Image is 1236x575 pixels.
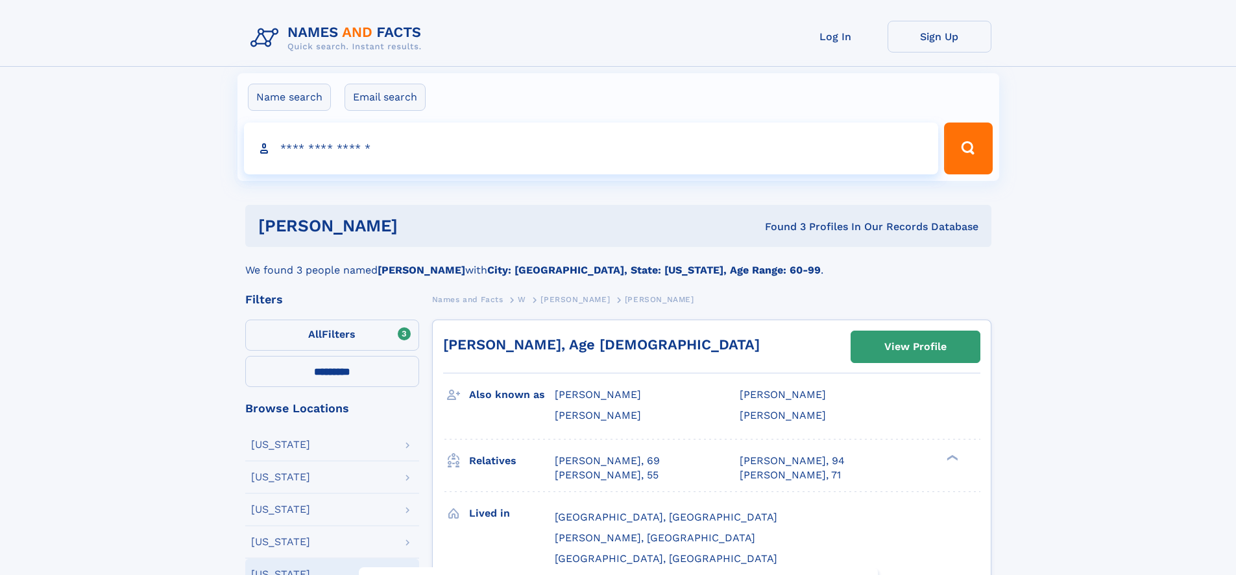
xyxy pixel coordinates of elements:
[244,123,939,174] input: search input
[740,388,826,401] span: [PERSON_NAME]
[245,320,419,351] label: Filters
[487,264,821,276] b: City: [GEOGRAPHIC_DATA], State: [US_STATE], Age Range: 60-99
[251,504,310,515] div: [US_STATE]
[245,21,432,56] img: Logo Names and Facts
[625,295,694,304] span: [PERSON_NAME]
[251,440,310,450] div: [US_STATE]
[518,295,526,304] span: W
[888,21,991,53] a: Sign Up
[555,388,641,401] span: [PERSON_NAME]
[251,472,310,482] div: [US_STATE]
[443,336,760,353] a: [PERSON_NAME], Age [DEMOGRAPHIC_DATA]
[345,84,426,111] label: Email search
[740,454,845,468] a: [PERSON_NAME], 94
[555,468,659,482] a: [PERSON_NAME], 55
[432,291,503,307] a: Names and Facts
[943,453,959,462] div: ❯
[555,552,777,565] span: [GEOGRAPHIC_DATA], [GEOGRAPHIC_DATA]
[518,291,526,307] a: W
[555,454,660,468] a: [PERSON_NAME], 69
[469,502,555,524] h3: Lived in
[245,294,419,305] div: Filters
[944,123,992,174] button: Search Button
[555,409,641,421] span: [PERSON_NAME]
[784,21,888,53] a: Log In
[248,84,331,111] label: Name search
[308,328,322,340] span: All
[555,532,755,544] span: [PERSON_NAME], [GEOGRAPHIC_DATA]
[469,450,555,472] h3: Relatives
[258,218,581,234] h1: [PERSON_NAME]
[740,468,841,482] a: [PERSON_NAME], 71
[851,331,980,362] a: View Profile
[245,403,419,414] div: Browse Locations
[581,220,978,234] div: Found 3 Profiles In Our Records Database
[540,295,610,304] span: [PERSON_NAME]
[251,537,310,547] div: [US_STATE]
[555,511,777,523] span: [GEOGRAPHIC_DATA], [GEOGRAPHIC_DATA]
[540,291,610,307] a: [PERSON_NAME]
[469,384,555,406] h3: Also known as
[740,409,826,421] span: [PERSON_NAME]
[884,332,947,362] div: View Profile
[378,264,465,276] b: [PERSON_NAME]
[245,247,991,278] div: We found 3 people named with .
